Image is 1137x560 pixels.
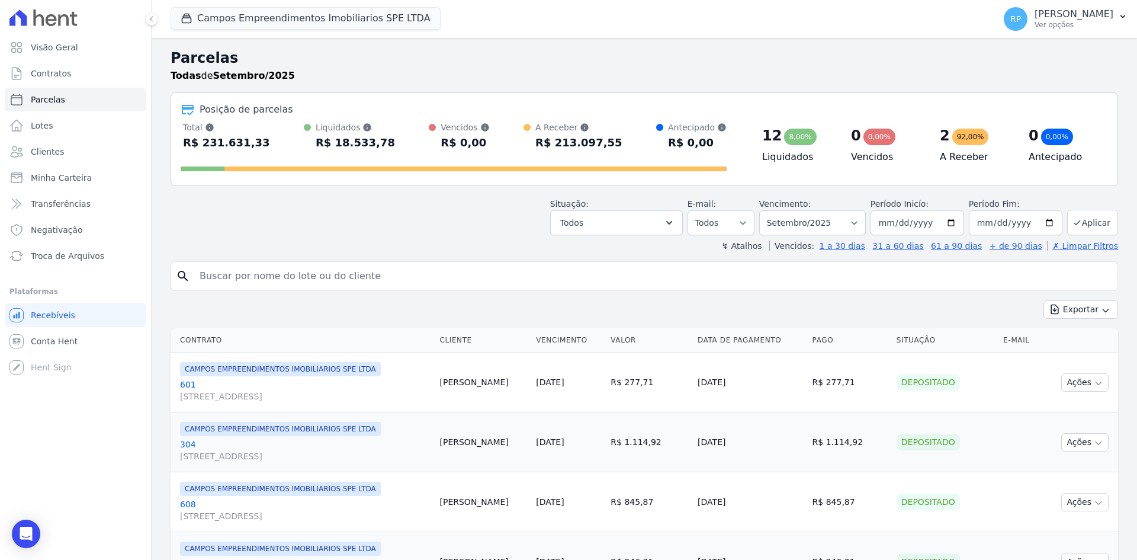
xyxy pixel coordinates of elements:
[180,498,431,522] a: 608[STREET_ADDRESS]
[668,121,727,133] div: Antecipado
[5,166,146,190] a: Minha Carteira
[536,437,564,447] a: [DATE]
[441,121,489,133] div: Vencidos
[171,69,295,83] p: de
[606,472,693,532] td: R$ 845,87
[180,482,381,496] span: CAMPOS EMPREENDIMENTOS IMOBILIARIOS SPE LTDA
[759,199,811,209] label: Vencimento:
[180,379,431,402] a: 601[STREET_ADDRESS]
[990,241,1042,251] a: + de 90 dias
[1043,300,1118,319] button: Exportar
[5,218,146,242] a: Negativação
[176,269,190,283] i: search
[9,284,142,299] div: Plataformas
[550,199,589,209] label: Situação:
[31,146,64,158] span: Clientes
[31,198,91,210] span: Transferências
[5,114,146,137] a: Lotes
[1035,8,1113,20] p: [PERSON_NAME]
[180,439,431,462] a: 304[STREET_ADDRESS]
[180,450,431,462] span: [STREET_ADDRESS]
[769,241,814,251] label: Vencidos:
[897,374,960,391] div: Depositado
[435,472,532,532] td: [PERSON_NAME]
[940,126,950,145] div: 2
[5,88,146,111] a: Parcelas
[31,68,71,79] span: Contratos
[808,328,892,353] th: Pago
[1029,126,1039,145] div: 0
[535,121,622,133] div: A Receber
[969,198,1062,210] label: Período Fim:
[31,224,83,236] span: Negativação
[606,412,693,472] td: R$ 1.114,92
[183,121,270,133] div: Total
[536,497,564,507] a: [DATE]
[1067,210,1118,235] button: Aplicar
[213,70,295,81] strong: Setembro/2025
[693,472,808,532] td: [DATE]
[31,120,53,132] span: Lotes
[1041,129,1073,145] div: 0,00%
[12,520,40,548] div: Open Intercom Messenger
[200,103,293,117] div: Posição de parcelas
[192,264,1113,288] input: Buscar por nome do lote ou do cliente
[892,328,999,353] th: Situação
[31,172,92,184] span: Minha Carteira
[851,126,861,145] div: 0
[171,70,201,81] strong: Todas
[721,241,762,251] label: ↯ Atalhos
[606,353,693,412] td: R$ 277,71
[5,329,146,353] a: Conta Hent
[688,199,717,209] label: E-mail:
[5,192,146,216] a: Transferências
[808,472,892,532] td: R$ 845,87
[1047,241,1118,251] a: ✗ Limpar Filtros
[5,303,146,327] a: Recebíveis
[784,129,816,145] div: 8,00%
[180,542,381,556] span: CAMPOS EMPREENDIMENTOS IMOBILIARIOS SPE LTDA
[531,328,606,353] th: Vencimento
[31,335,78,347] span: Conta Hent
[820,241,865,251] a: 1 a 30 dias
[31,250,104,262] span: Troca de Arquivos
[998,328,1042,353] th: E-mail
[952,129,989,145] div: 92,00%
[441,133,489,152] div: R$ 0,00
[171,328,435,353] th: Contrato
[606,328,693,353] th: Valor
[31,41,78,53] span: Visão Geral
[693,328,808,353] th: Data de Pagamento
[536,377,564,387] a: [DATE]
[871,199,929,209] label: Período Inicío:
[31,94,65,105] span: Parcelas
[435,412,532,472] td: [PERSON_NAME]
[5,36,146,59] a: Visão Geral
[560,216,583,230] span: Todos
[5,140,146,164] a: Clientes
[180,510,431,522] span: [STREET_ADDRESS]
[5,62,146,85] a: Contratos
[863,129,895,145] div: 0,00%
[668,133,727,152] div: R$ 0,00
[316,133,395,152] div: R$ 18.533,78
[31,309,75,321] span: Recebíveis
[808,353,892,412] td: R$ 277,71
[762,126,782,145] div: 12
[693,412,808,472] td: [DATE]
[1061,493,1109,511] button: Ações
[180,362,381,376] span: CAMPOS EMPREENDIMENTOS IMOBILIARIOS SPE LTDA
[435,353,532,412] td: [PERSON_NAME]
[5,244,146,268] a: Troca de Arquivos
[931,241,982,251] a: 61 a 90 dias
[872,241,923,251] a: 31 a 60 dias
[1010,15,1021,23] span: RP
[316,121,395,133] div: Liquidados
[183,133,270,152] div: R$ 231.631,33
[535,133,622,152] div: R$ 213.097,55
[180,422,381,436] span: CAMPOS EMPREENDIMENTOS IMOBILIARIOS SPE LTDA
[851,150,921,164] h4: Vencidos
[1061,433,1109,452] button: Ações
[180,391,431,402] span: [STREET_ADDRESS]
[994,2,1137,36] button: RP [PERSON_NAME] Ver opções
